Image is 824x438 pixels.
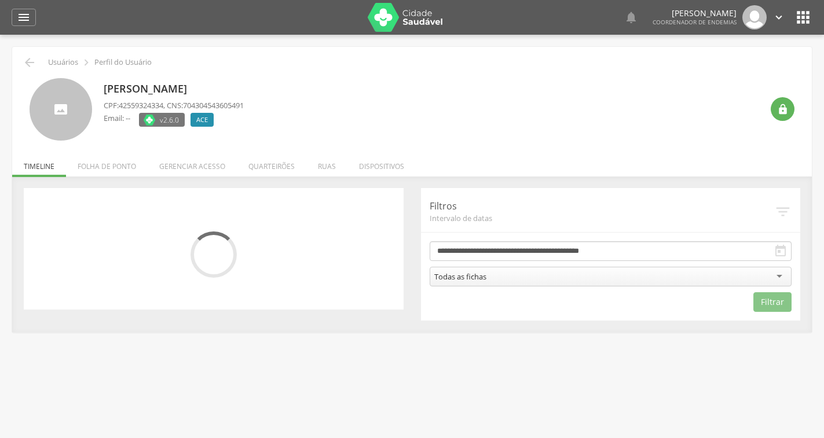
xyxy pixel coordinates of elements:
span: ACE [196,115,208,124]
i:  [772,11,785,24]
span: Intervalo de datas [430,213,775,223]
li: Dispositivos [347,150,416,177]
div: Resetar senha [771,97,794,121]
li: Ruas [306,150,347,177]
p: [PERSON_NAME] [104,82,244,97]
i:  [774,203,792,220]
label: Versão do aplicativo [139,113,185,127]
span: 42559324334 [119,100,163,111]
li: Folha de ponto [66,150,148,177]
p: Email: -- [104,113,130,124]
a:  [12,9,36,26]
a:  [772,5,785,30]
span: 704304543605491 [183,100,244,111]
span: Coordenador de Endemias [653,18,737,26]
span: v2.6.0 [160,114,179,126]
a:  [624,5,638,30]
button: Filtrar [753,292,792,312]
i: Voltar [23,56,36,69]
i:  [624,10,638,24]
li: Quarteirões [237,150,306,177]
p: [PERSON_NAME] [653,9,737,17]
p: Perfil do Usuário [94,58,152,67]
i:  [80,56,93,69]
div: Todas as fichas [434,271,486,282]
i:  [794,8,812,27]
p: CPF: , CNS: [104,100,244,111]
i:  [17,10,31,24]
i:  [774,244,788,258]
li: Gerenciar acesso [148,150,237,177]
p: Usuários [48,58,78,67]
i:  [777,104,789,115]
p: Filtros [430,200,775,213]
